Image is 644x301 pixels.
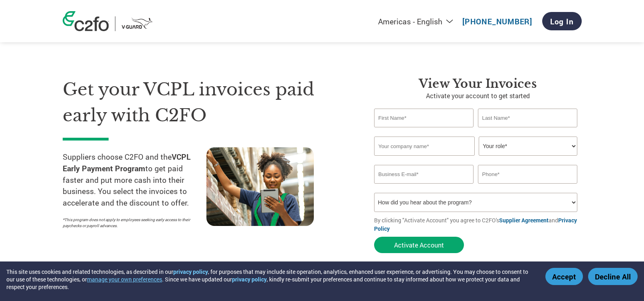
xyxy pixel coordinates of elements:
[478,128,578,133] div: Invalid last name or last name is too long
[374,109,474,127] input: First Name*
[374,137,475,156] input: Your company name*
[588,268,638,285] button: Decline All
[63,217,198,229] p: *This program does not apply to employees seeking early access to their paychecks or payroll adva...
[374,77,582,91] h3: View Your Invoices
[87,275,162,283] button: manage your own preferences
[206,147,314,226] img: supply chain worker
[374,216,582,233] p: By clicking "Activate Account" you agree to C2FO's and
[374,91,582,101] p: Activate your account to get started
[374,156,578,162] div: Invalid company name or company name is too long
[374,237,464,253] button: Activate Account
[374,184,474,190] div: Inavlid Email Address
[63,11,109,31] img: c2fo logo
[479,137,577,156] select: Title/Role
[121,16,153,31] img: VCPL
[478,109,578,127] input: Last Name*
[232,275,267,283] a: privacy policy
[63,77,350,128] h1: Get your VCPL invoices paid early with C2FO
[374,165,474,184] input: Invalid Email format
[542,12,582,30] a: Log In
[6,268,534,291] div: This site uses cookies and related technologies, as described in our , for purposes that may incl...
[478,165,578,184] input: Phone*
[63,151,206,209] p: Suppliers choose C2FO and the to get paid faster and put more cash into their business. You selec...
[173,268,208,275] a: privacy policy
[478,184,578,190] div: Inavlid Phone Number
[545,268,583,285] button: Accept
[499,216,549,224] a: Supplier Agreement
[374,128,474,133] div: Invalid first name or first name is too long
[374,216,577,232] a: Privacy Policy
[462,16,532,26] a: [PHONE_NUMBER]
[63,152,190,173] strong: VCPL Early Payment Program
